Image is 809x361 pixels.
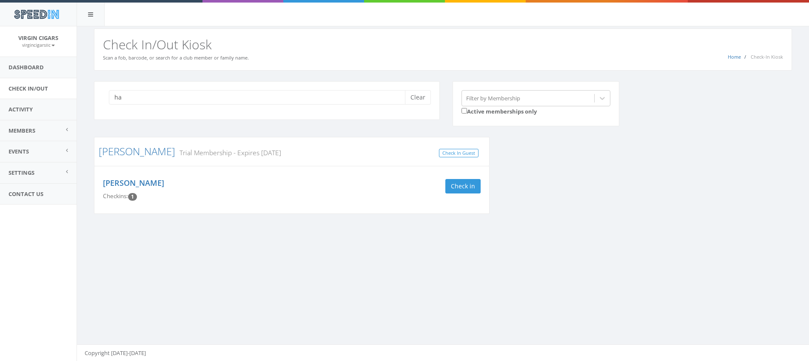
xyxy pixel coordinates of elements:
span: Settings [9,169,34,176]
h2: Check In/Out Kiosk [103,37,783,51]
span: Checkin count [128,193,137,201]
span: Members [9,127,35,134]
a: virgincigarsllc [22,41,55,48]
button: Clear [405,90,431,105]
span: Check-In Kiosk [751,54,783,60]
input: Search a name to check in [109,90,411,105]
small: virgincigarsllc [22,42,55,48]
span: Virgin Cigars [18,34,58,42]
span: Checkins: [103,192,128,200]
a: Home [728,54,741,60]
a: Check In Guest [439,149,479,158]
small: Trial Membership - Expires [DATE] [175,148,281,157]
small: Scan a fob, barcode, or search for a club member or family name. [103,54,249,61]
a: [PERSON_NAME] [103,178,164,188]
span: Contact Us [9,190,43,198]
div: Filter by Membership [466,94,520,102]
img: speedin_logo.png [10,6,63,22]
button: Check in [445,179,481,193]
input: Active memberships only [461,108,467,114]
a: [PERSON_NAME] [99,144,175,158]
span: Events [9,148,29,155]
label: Active memberships only [461,106,537,116]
